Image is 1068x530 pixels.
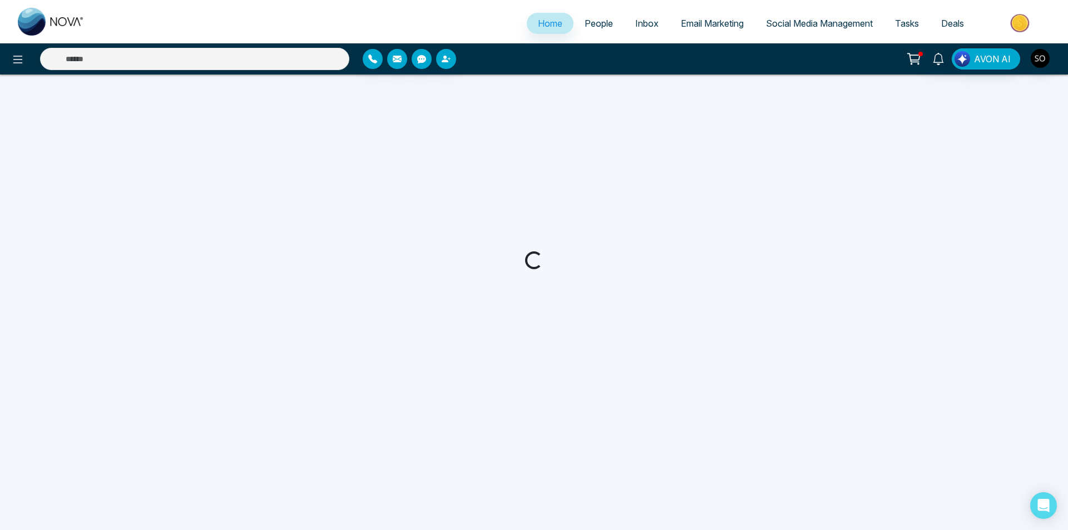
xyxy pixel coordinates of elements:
span: Deals [941,18,964,29]
span: Inbox [635,18,659,29]
a: Social Media Management [755,13,884,34]
a: Inbox [624,13,670,34]
img: Lead Flow [955,51,970,67]
a: Tasks [884,13,930,34]
button: AVON AI [952,48,1020,70]
span: Tasks [895,18,919,29]
span: People [585,18,613,29]
span: Email Marketing [681,18,744,29]
img: User Avatar [1031,49,1050,68]
span: AVON AI [974,52,1011,66]
a: People [573,13,624,34]
a: Home [527,13,573,34]
a: Deals [930,13,975,34]
img: Nova CRM Logo [18,8,85,36]
div: Open Intercom Messenger [1030,492,1057,519]
span: Social Media Management [766,18,873,29]
span: Home [538,18,562,29]
img: Market-place.gif [981,11,1061,36]
a: Email Marketing [670,13,755,34]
